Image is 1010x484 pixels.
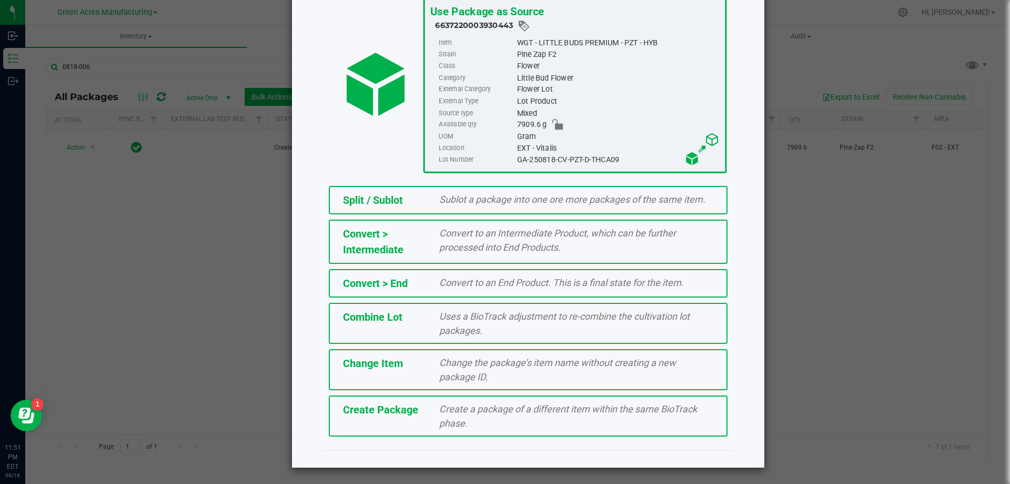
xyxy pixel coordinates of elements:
iframe: Resource center unread badge [31,398,44,411]
label: Strain [439,48,514,60]
span: 7909.6 g [517,119,547,131]
div: WGT - LITTLE BUDS PREMIUM - PZT - HYB [517,37,719,48]
span: Convert > End [343,277,408,290]
div: Gram [517,131,719,142]
label: Category [439,72,514,84]
label: Item [439,37,514,48]
div: 6637220003930443 [435,19,720,33]
span: Uses a BioTrack adjustment to re-combine the cultivation lot packages. [439,311,690,336]
span: Create Package [343,403,418,416]
span: Sublot a package into one ore more packages of the same item. [439,194,705,205]
div: GA-250818-CV-PZT-D-THCA09 [517,154,719,165]
span: Create a package of a different item within the same BioTrack phase. [439,403,697,429]
label: Class [439,61,514,72]
span: Convert to an End Product. This is a final state for the item. [439,277,684,288]
iframe: Resource center [11,400,42,431]
div: Flower Lot [517,84,719,95]
div: Little Bud Flower [517,72,719,84]
label: External Category [439,84,514,95]
label: Available qty [439,119,514,131]
span: Convert > Intermediate [343,228,403,256]
span: Convert to an Intermediate Product, which can be further processed into End Products. [439,228,676,253]
span: Change the package’s item name without creating a new package ID. [439,357,676,382]
span: Combine Lot [343,311,402,323]
span: Use Package as Source [430,5,543,18]
div: Lot Product [517,95,719,107]
label: External Type [439,95,514,107]
div: Pine Zap F2 [517,48,719,60]
label: Source type [439,107,514,119]
span: Change Item [343,357,403,370]
div: Flower [517,61,719,72]
div: Mixed [517,107,719,119]
span: Split / Sublot [343,194,403,206]
label: Location [439,142,514,154]
label: Lot Number [439,154,514,165]
label: UOM [439,131,514,142]
div: EXT - Vitalis [517,142,719,154]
